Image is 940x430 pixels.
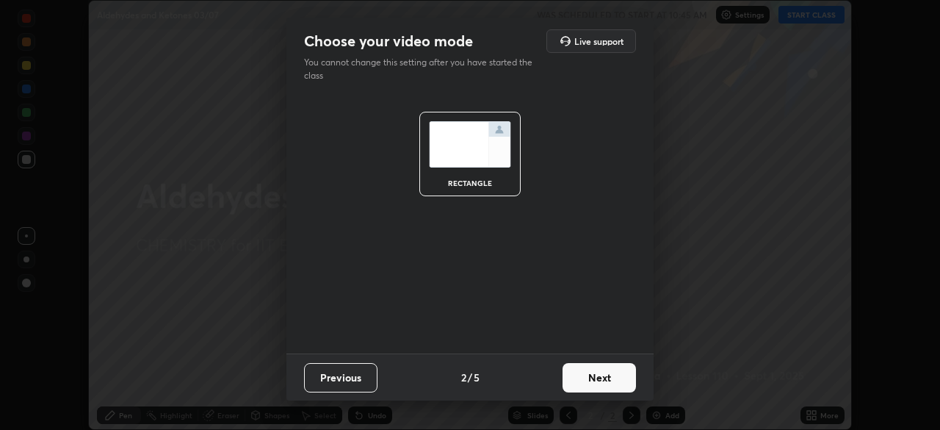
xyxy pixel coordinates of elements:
[304,32,473,51] h2: Choose your video mode
[563,363,636,393] button: Next
[304,56,542,82] p: You cannot change this setting after you have started the class
[441,179,499,187] div: rectangle
[468,370,472,385] h4: /
[304,363,377,393] button: Previous
[461,370,466,385] h4: 2
[474,370,480,385] h4: 5
[574,37,623,46] h5: Live support
[429,121,511,168] img: normalScreenIcon.ae25ed63.svg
